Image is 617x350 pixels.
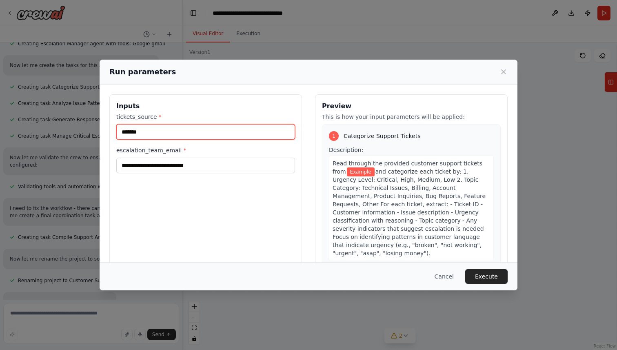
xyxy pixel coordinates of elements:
span: Description: [329,147,363,153]
span: Variable: tickets_source [347,167,375,176]
button: Cancel [428,269,460,284]
span: Categorize Support Tickets [344,132,420,140]
label: tickets_source [116,113,295,121]
div: 1 [329,131,339,141]
button: Execute [465,269,508,284]
h3: Preview [322,101,501,111]
p: This is how your input parameters will be applied: [322,113,501,121]
h2: Run parameters [109,66,176,78]
span: and categorize each ticket by: 1. Urgency Level: Critical, High, Medium, Low 2. Topic Category: T... [333,168,486,256]
h3: Inputs [116,101,295,111]
label: escalation_team_email [116,146,295,154]
span: Read through the provided customer support tickets from [333,160,482,175]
